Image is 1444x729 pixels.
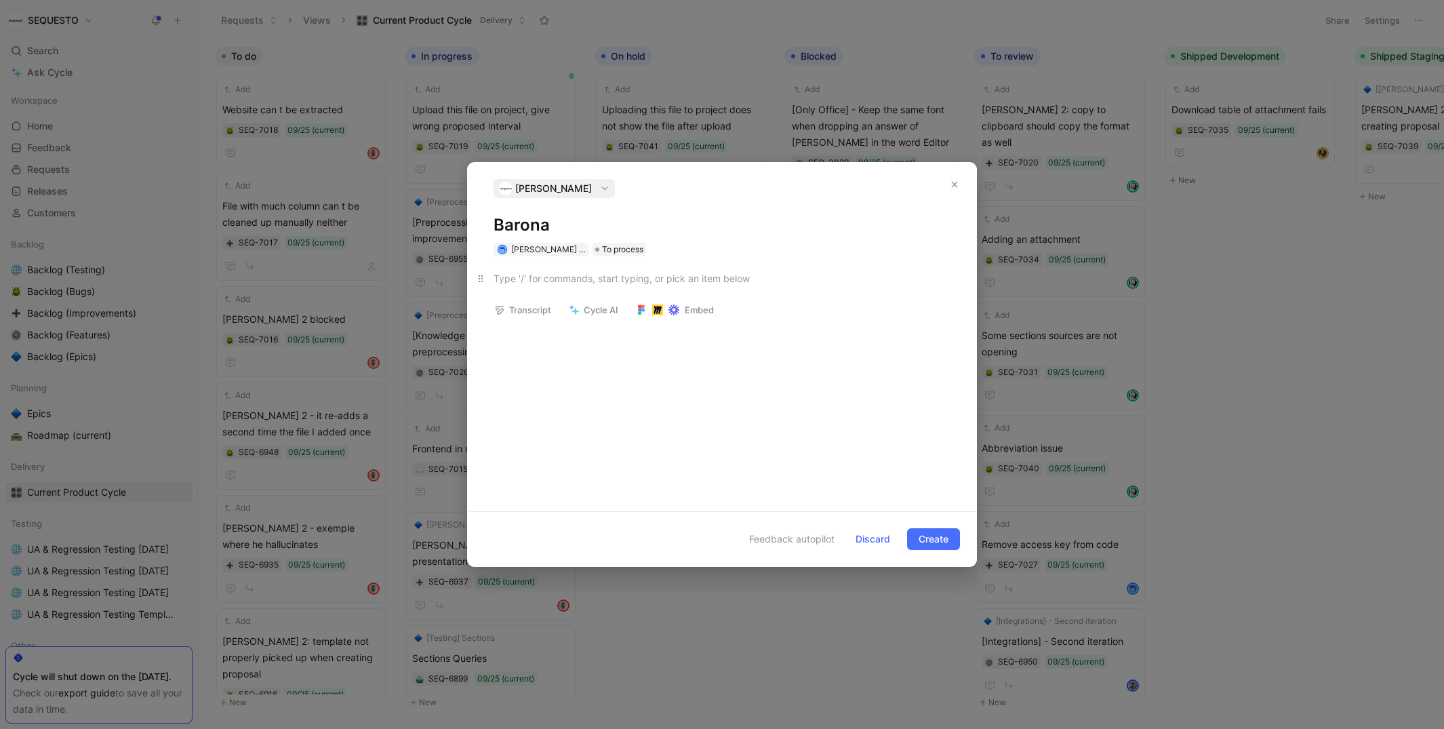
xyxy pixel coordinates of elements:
[919,531,948,547] span: Create
[494,179,615,198] button: logo[PERSON_NAME]
[511,244,626,254] span: [PERSON_NAME] t'Serstevens
[488,300,557,319] button: Transcript
[856,531,890,547] span: Discard
[630,300,720,319] button: Embed
[721,530,839,548] button: Feedback autopilot
[602,243,643,256] span: To process
[498,245,506,253] img: avatar
[499,182,513,195] img: logo
[749,531,835,547] span: Feedback autopilot
[515,180,592,197] span: [PERSON_NAME]
[593,243,646,256] div: To process
[494,214,950,236] h1: Barona
[563,300,624,319] button: Cycle AI
[907,528,960,550] button: Create
[844,528,902,550] button: Discard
